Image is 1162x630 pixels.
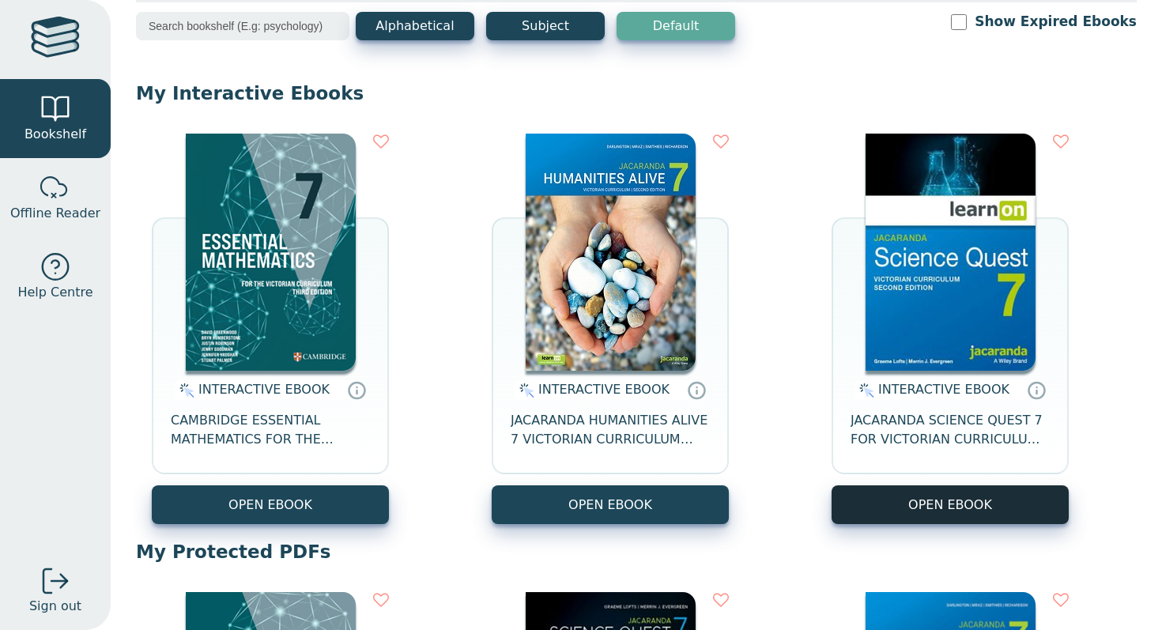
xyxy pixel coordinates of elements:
[511,411,710,449] span: JACARANDA HUMANITIES ALIVE 7 VICTORIAN CURRICULUM LEARNON EBOOK 2E
[1027,380,1046,399] a: Interactive eBooks are accessed online via the publisher’s portal. They contain interactive resou...
[538,382,670,397] span: INTERACTIVE EBOOK
[186,134,356,371] img: a4cdec38-c0cf-47c5-bca4-515c5eb7b3e9.png
[152,485,389,524] button: OPEN EBOOK
[25,125,86,144] span: Bookshelf
[515,381,534,400] img: interactive.svg
[975,12,1137,32] label: Show Expired Ebooks
[855,381,874,400] img: interactive.svg
[198,382,330,397] span: INTERACTIVE EBOOK
[136,81,1137,105] p: My Interactive Ebooks
[617,12,735,40] button: Default
[356,12,474,40] button: Alphabetical
[347,380,366,399] a: Interactive eBooks are accessed online via the publisher’s portal. They contain interactive resou...
[492,485,729,524] button: OPEN EBOOK
[866,134,1036,371] img: 329c5ec2-5188-ea11-a992-0272d098c78b.jpg
[17,283,92,302] span: Help Centre
[175,381,194,400] img: interactive.svg
[851,411,1050,449] span: JACARANDA SCIENCE QUEST 7 FOR VICTORIAN CURRICULUM LEARNON 2E EBOOK
[878,382,1009,397] span: INTERACTIVE EBOOK
[486,12,605,40] button: Subject
[687,380,706,399] a: Interactive eBooks are accessed online via the publisher’s portal. They contain interactive resou...
[136,12,349,40] input: Search bookshelf (E.g: psychology)
[29,597,81,616] span: Sign out
[136,540,1137,564] p: My Protected PDFs
[526,134,696,371] img: 429ddfad-7b91-e911-a97e-0272d098c78b.jpg
[832,485,1069,524] button: OPEN EBOOK
[10,204,100,223] span: Offline Reader
[171,411,370,449] span: CAMBRIDGE ESSENTIAL MATHEMATICS FOR THE VICTORIAN CURRICULUM YEAR 7 EBOOK 3E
